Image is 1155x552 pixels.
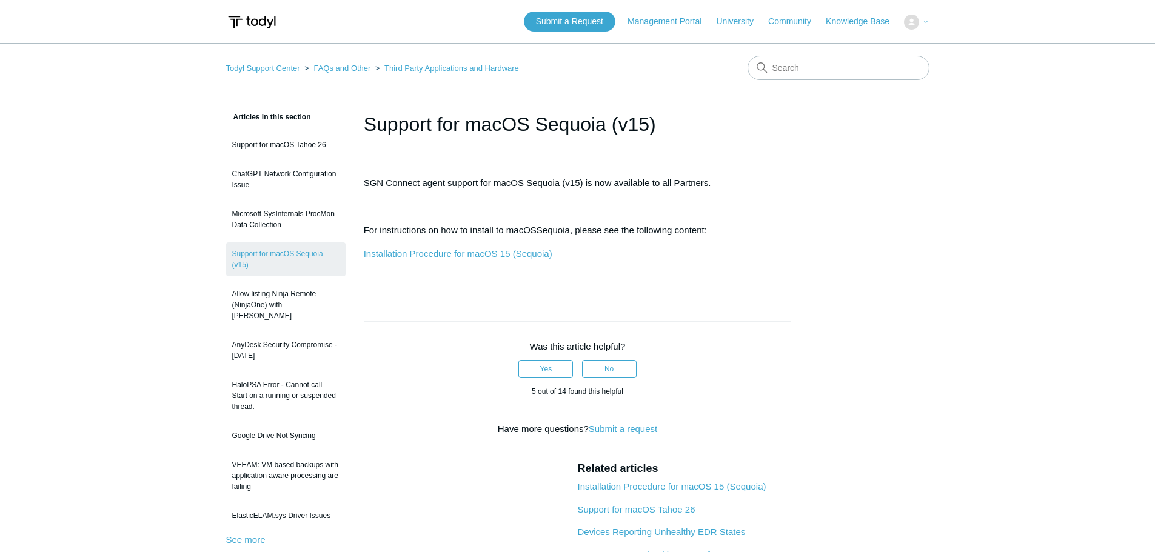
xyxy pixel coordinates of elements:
a: Google Drive Not Syncing [226,424,346,447]
span: Sequoia [537,225,570,235]
h2: Related articles [577,461,791,477]
a: Management Portal [628,15,714,28]
p: SGN Connect agent support for macOS Sequoia (v15) is now available to all Partners. [364,176,792,190]
a: Installation Procedure for macOS 15 (Sequoia) [577,481,766,491]
a: Community [768,15,823,28]
img: Todyl Support Center Help Center home page [226,11,278,33]
span: Articles in this section [226,113,311,121]
a: HaloPSA Error - Cannot call Start on a running or suspended thread. [226,373,346,418]
a: Installation Procedure for macOS 15 (Sequoia) [364,248,552,259]
a: FAQs and Other [313,64,370,73]
a: VEEAM: VM based backups with application aware processing are failing [226,453,346,498]
a: Support for macOS Tahoe 26 [226,133,346,156]
a: Allow listing Ninja Remote (NinjaOne) with [PERSON_NAME] [226,282,346,327]
span: 5 out of 14 found this helpful [532,387,623,396]
div: Have more questions? [364,422,792,436]
a: Knowledge Base [826,15,902,28]
button: This article was not helpful [582,360,637,378]
a: Submit a request [589,424,657,434]
p: For instructions on how to install to macOS , please see the following content: [364,223,792,238]
li: FAQs and Other [302,64,373,73]
a: University [716,15,765,28]
li: Todyl Support Center [226,64,303,73]
a: ElasticELAM.sys Driver Issues [226,504,346,527]
input: Search [748,56,929,80]
li: Third Party Applications and Hardware [373,64,519,73]
button: This article was helpful [518,360,573,378]
a: Devices Reporting Unhealthy EDR States [577,527,745,537]
a: Microsoft SysInternals ProcMon Data Collection [226,202,346,236]
a: AnyDesk Security Compromise - [DATE] [226,333,346,367]
span: Was this article helpful? [530,341,626,351]
a: Third Party Applications and Hardware [384,64,519,73]
a: Submit a Request [524,12,615,32]
h1: Support for macOS Sequoia (v15) [364,110,792,139]
a: Todyl Support Center [226,64,300,73]
a: Support for macOS Tahoe 26 [577,504,695,514]
a: ChatGPT Network Configuration Issue [226,162,346,196]
a: See more [226,534,266,545]
a: Support for macOS Sequoia (v15) [226,242,346,276]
